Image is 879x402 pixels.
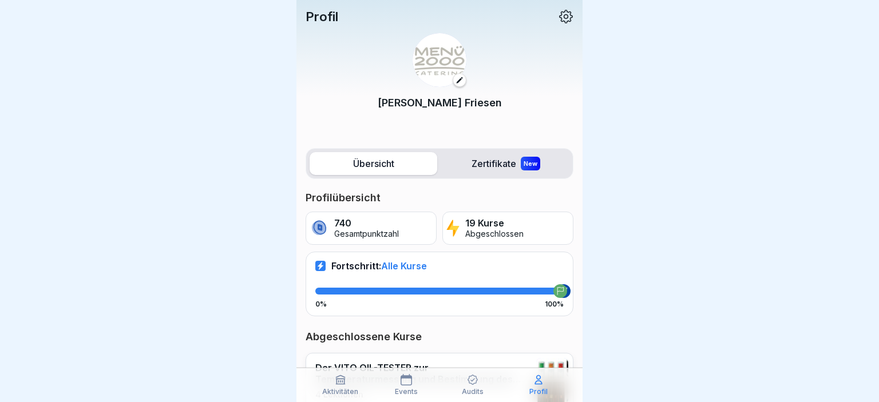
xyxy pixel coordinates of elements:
[306,191,573,205] p: Profilübersicht
[413,33,466,87] img: v3gslzn6hrr8yse5yrk8o2yg.png
[331,260,427,272] p: Fortschritt:
[381,260,427,272] span: Alle Kurse
[310,152,437,175] label: Übersicht
[334,229,399,239] p: Gesamtpunktzahl
[465,218,524,229] p: 19 Kurse
[310,218,328,238] img: coin.svg
[334,218,399,229] p: 740
[462,388,484,396] p: Audits
[545,300,564,308] p: 100%
[378,95,502,110] p: [PERSON_NAME] Friesen
[465,229,524,239] p: Abgeschlossen
[521,157,540,170] div: New
[306,330,573,344] p: Abgeschlossene Kurse
[322,388,358,396] p: Aktivitäten
[442,152,569,175] label: Zertifikate
[529,388,548,396] p: Profil
[306,9,338,24] p: Profil
[446,218,460,238] img: lightning.svg
[315,300,327,308] p: 0%
[315,362,530,385] p: Der VITO OIL-TESTER zur Temeperaturmessung und Bestimmung des TPM-[PERSON_NAME]
[395,388,418,396] p: Events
